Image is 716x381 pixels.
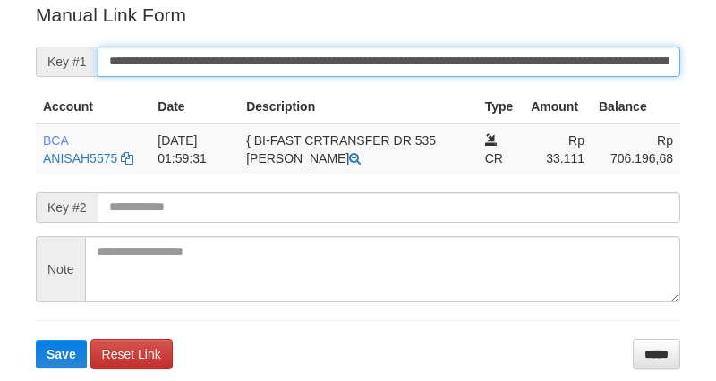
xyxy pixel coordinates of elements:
th: Amount [524,90,592,123]
span: Save [47,347,76,361]
span: Key #1 [36,47,98,77]
td: [DATE] 01:59:31 [150,123,239,174]
th: Date [150,90,239,123]
a: Reset Link [90,339,173,369]
th: Account [36,90,150,123]
span: CR [485,151,503,165]
a: Copy ANISAH5575 to clipboard [121,151,133,165]
th: Balance [592,90,680,123]
td: Rp 33.111 [524,123,592,174]
span: Note [36,236,85,302]
th: Description [239,90,478,123]
span: Key #2 [36,192,98,223]
td: Rp 706.196,68 [592,123,680,174]
span: Reset Link [102,347,161,361]
span: BCA [43,133,68,148]
th: Type [478,90,524,123]
p: Manual Link Form [36,2,680,28]
a: ANISAH5575 [43,151,117,165]
td: { BI-FAST CRTRANSFER DR 535 [PERSON_NAME] [239,123,478,174]
button: Save [36,340,87,368]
